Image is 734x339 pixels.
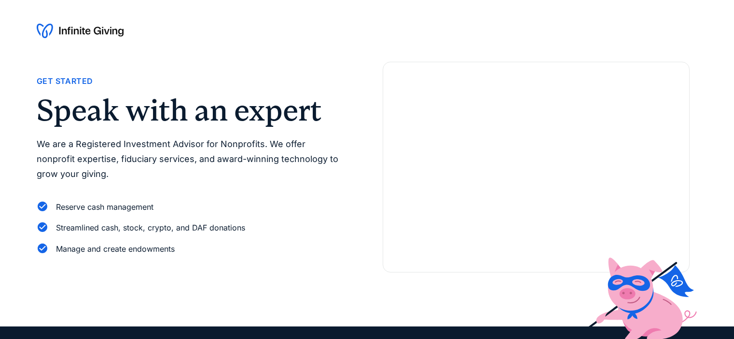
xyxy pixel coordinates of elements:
div: Reserve cash management [56,201,153,214]
div: Get Started [37,75,93,88]
div: Streamlined cash, stock, crypto, and DAF donations [56,221,245,234]
p: We are a Registered Investment Advisor for Nonprofits. We offer nonprofit expertise, fiduciary se... [37,137,344,181]
iframe: Form 0 [399,93,674,257]
div: Manage and create endowments [56,243,175,256]
h2: Speak with an expert [37,95,344,125]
